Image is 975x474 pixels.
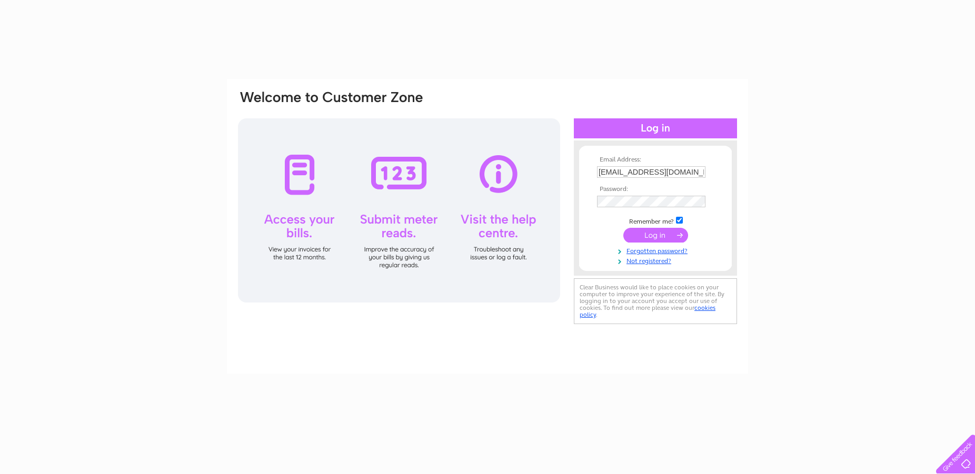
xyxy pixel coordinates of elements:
[594,156,717,164] th: Email Address:
[594,186,717,193] th: Password:
[594,215,717,226] td: Remember me?
[580,304,715,318] a: cookies policy
[597,255,717,265] a: Not registered?
[574,278,737,324] div: Clear Business would like to place cookies on your computer to improve your experience of the sit...
[623,228,688,243] input: Submit
[597,245,717,255] a: Forgotten password?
